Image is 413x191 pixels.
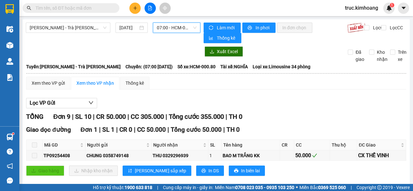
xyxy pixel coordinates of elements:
[395,49,409,63] span: Trên xe
[129,3,141,14] button: plus
[204,33,241,43] button: bar-chartThống kê
[295,151,329,159] div: 50.000
[86,152,151,159] div: CHUNG 0358749148
[93,113,95,120] span: |
[177,63,216,70] span: Số xe: HCM-000.80
[43,150,86,161] td: TP09254408
[208,167,219,174] span: In DS
[222,140,280,150] th: Tên hàng
[159,3,171,14] button: aim
[296,186,298,189] span: ⚪️
[196,166,224,176] button: printerIn DS
[87,141,145,148] span: Người gửi
[359,141,399,148] span: ĐC Giao
[209,25,214,31] span: sync
[227,126,240,133] span: TH 0
[247,25,253,31] span: printer
[81,126,98,133] span: Đơn 1
[7,177,13,184] span: message
[99,126,101,133] span: |
[3,35,54,41] span: 0347810334 -
[76,80,114,87] div: Xem theo VP nhận
[347,23,366,33] img: 9k=
[72,113,74,120] span: |
[18,28,42,34] span: VP Cầu Kè
[223,152,279,159] div: BAO M TRẮNG KK
[12,133,14,135] sup: 1
[204,23,241,33] button: syncLàm mới
[44,141,79,148] span: Mã GD
[377,185,382,190] span: copyright
[128,168,132,174] span: sort-ascending
[7,148,13,155] span: question-circle
[235,185,294,190] strong: 0708 023 035 - 0935 103 250
[256,24,270,31] span: In phơi
[370,24,387,31] span: Lọc CR
[102,126,115,133] span: SL 1
[229,166,265,176] button: printerIn biên lai
[27,6,31,10] span: search
[125,185,152,190] strong: 1900 633 818
[209,36,214,41] span: bar-chart
[126,63,173,70] span: Chuyến: (07:00 [DATE])
[374,49,390,63] span: Kho nhận
[253,63,310,70] span: Loại xe: Limousine 34 phòng
[131,113,164,120] span: CC 305.000
[157,184,158,191] span: |
[134,126,136,133] span: |
[157,23,196,33] span: 07:00 - HCM-000.80
[358,151,405,159] div: CX THẾ VINH
[30,23,106,33] span: Hồ Chí Minh - Trà Vinh
[135,167,186,174] span: [PERSON_NAME] sắp xếp
[312,153,317,158] span: check
[6,74,13,81] img: solution-icon
[229,113,242,120] span: TH 0
[241,167,260,174] span: In biên lai
[123,166,191,176] button: sort-ascending[PERSON_NAME] sắp xếp
[280,140,294,150] th: CR
[386,5,392,11] img: icon-new-feature
[3,13,94,25] p: GỬI:
[127,113,129,120] span: |
[53,113,70,120] span: Đơn 9
[226,113,227,120] span: |
[30,99,55,107] span: Lọc VP Gửi
[223,126,225,133] span: |
[133,6,137,10] span: plus
[3,13,60,25] span: VP [PERSON_NAME] ([GEOGRAPHIC_DATA]) -
[217,34,236,42] span: Thống kê
[351,184,352,191] span: |
[26,98,97,108] button: Lọc VP Gửi
[201,168,206,174] span: printer
[391,3,393,7] span: 1
[145,3,156,14] button: file-add
[208,140,221,150] th: SL
[242,23,276,33] button: printerIn phơi
[5,4,14,14] img: logo-vxr
[387,24,404,31] span: Lọc CC
[166,113,167,120] span: |
[153,141,202,148] span: Người nhận
[69,166,118,176] button: downloadNhập kho nhận
[340,4,383,12] span: truc.kimhoang
[234,168,238,174] span: printer
[126,80,144,87] div: Thống kê
[6,134,13,140] img: warehouse-icon
[318,185,346,190] strong: 0369 525 060
[209,152,220,159] div: 1
[35,5,112,12] input: Tìm tên, số ĐT hoặc mã đơn
[220,63,248,70] span: Tài xế: NGHĨA
[26,166,64,176] button: uploadGiao hàng
[217,48,238,55] span: Xuất Excel
[26,64,121,69] b: Tuyến: [PERSON_NAME] - Trà [PERSON_NAME]
[35,35,54,41] span: MỸ ANH
[169,113,224,120] span: Tổng cước 355.000
[17,42,49,48] span: KO BAO ƯỚT
[137,126,166,133] span: CC 50.000
[163,6,167,10] span: aim
[44,152,84,159] div: TP09254408
[148,6,152,10] span: file-add
[299,184,346,191] span: Miền Bắc
[277,23,312,33] button: In đơn chọn
[401,5,407,11] span: caret-down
